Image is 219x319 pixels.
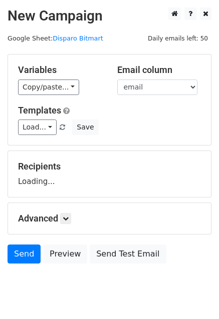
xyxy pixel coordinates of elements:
[18,161,201,172] h5: Recipients
[8,34,103,42] small: Google Sheet:
[18,161,201,187] div: Loading...
[8,244,41,263] a: Send
[8,7,211,24] h2: New Campaign
[18,119,57,135] a: Load...
[18,105,61,115] a: Templates
[18,79,79,95] a: Copy/paste...
[144,33,211,44] span: Daily emails left: 50
[144,34,211,42] a: Daily emails left: 50
[72,119,98,135] button: Save
[117,64,201,75] h5: Email column
[18,64,102,75] h5: Variables
[43,244,87,263] a: Preview
[90,244,166,263] a: Send Test Email
[18,213,201,224] h5: Advanced
[53,34,103,42] a: Disparo Bitmart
